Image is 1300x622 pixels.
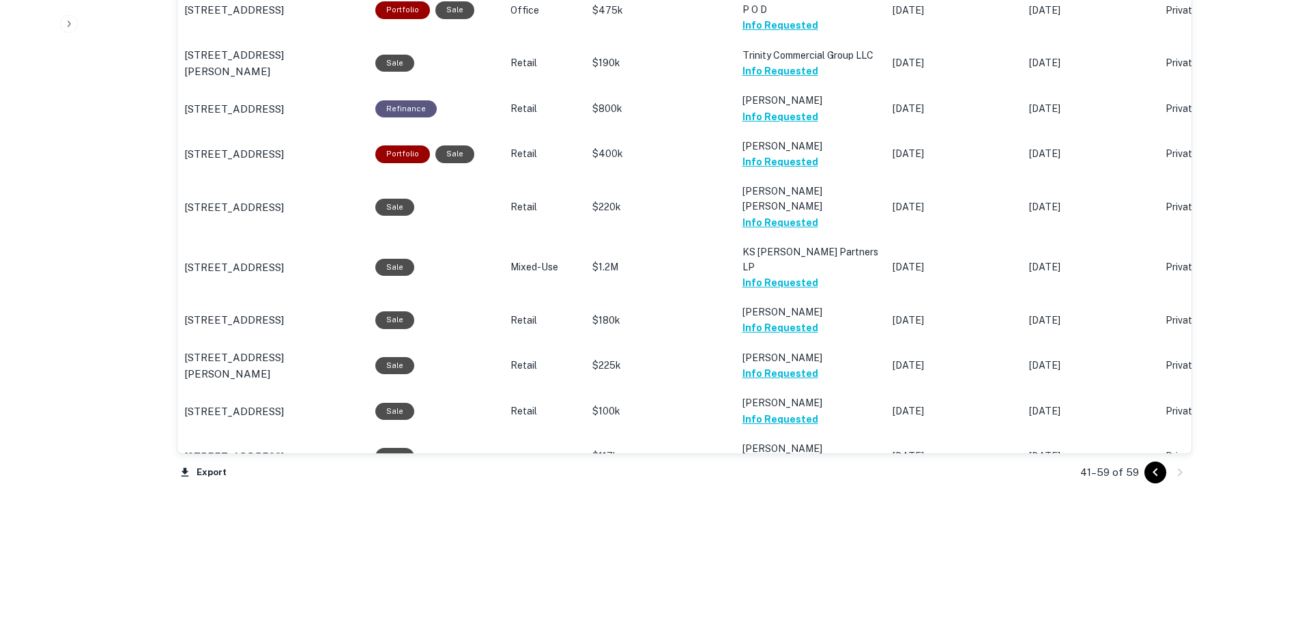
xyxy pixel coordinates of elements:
p: Private Money [1166,102,1275,116]
button: Info Requested [742,274,818,291]
p: Retail [510,313,579,328]
p: [PERSON_NAME] [PERSON_NAME] [742,184,879,214]
p: [DATE] [893,56,1015,70]
p: $100k [592,404,729,419]
a: [STREET_ADDRESS] [184,259,362,276]
p: [DATE] [1029,358,1152,373]
p: [PERSON_NAME] [742,350,879,365]
a: [STREET_ADDRESS] [184,146,362,162]
div: Sale [375,55,414,72]
p: Retail [510,147,579,161]
p: Retail [510,358,579,373]
button: Info Requested [742,320,818,336]
p: Retail [510,200,579,214]
p: [PERSON_NAME] [742,93,879,108]
p: [DATE] [893,404,1015,419]
p: $400k [592,147,729,161]
a: [STREET_ADDRESS] [184,199,362,216]
p: Office [510,3,579,18]
p: $225k [592,358,729,373]
p: Private Money [1166,260,1275,274]
a: [STREET_ADDRESS][PERSON_NAME] [184,350,362,382]
p: [STREET_ADDRESS] [184,312,284,328]
p: [DATE] [893,260,1015,274]
p: [DATE] [893,200,1015,214]
p: Private Money [1166,147,1275,161]
div: This is a portfolio loan with 2 properties [375,1,430,18]
p: $190k [592,56,729,70]
p: [DATE] [1029,56,1152,70]
p: [STREET_ADDRESS] [184,404,284,420]
p: Trinity Commercial Group LLC [742,48,879,63]
p: [DATE] [1029,260,1152,274]
div: Sale [435,1,474,18]
p: $475k [592,3,729,18]
p: [DATE] [893,3,1015,18]
button: Info Requested [742,154,818,170]
p: $117k [592,449,729,464]
p: Private Money [1166,3,1275,18]
p: Private Money [1166,404,1275,419]
button: Info Requested [742,17,818,33]
div: Sale [375,448,414,465]
p: $220k [592,200,729,214]
p: [STREET_ADDRESS] [184,259,284,276]
p: KS [PERSON_NAME] Partners LP [742,244,879,274]
a: [STREET_ADDRESS] [184,449,362,465]
p: [PERSON_NAME] [742,139,879,154]
a: [STREET_ADDRESS] [184,101,362,117]
div: Sale [375,259,414,276]
button: Info Requested [742,214,818,231]
p: [DATE] [1029,449,1152,464]
p: [STREET_ADDRESS] [184,199,284,216]
div: Sale [375,311,414,328]
p: [DATE] [893,147,1015,161]
p: 41–59 of 59 [1080,464,1139,481]
p: Private Money [1166,200,1275,214]
a: [STREET_ADDRESS][PERSON_NAME] [184,47,362,79]
p: [DATE] [1029,404,1152,419]
p: Private Money [1166,56,1275,70]
p: [DATE] [1029,147,1152,161]
p: [DATE] [1029,102,1152,116]
p: [STREET_ADDRESS] [184,146,284,162]
p: Private Money [1166,313,1275,328]
p: [STREET_ADDRESS] [184,2,284,18]
a: [STREET_ADDRESS] [184,404,362,420]
p: [DATE] [893,102,1015,116]
p: [PERSON_NAME] [742,441,879,456]
p: [PERSON_NAME] [742,305,879,320]
p: [DATE] [893,313,1015,328]
div: This is a portfolio loan with 2 properties [375,145,430,162]
p: [DATE] [893,358,1015,373]
p: $1.2M [592,260,729,274]
button: Go to previous page [1144,462,1166,483]
div: Sale [375,357,414,374]
button: Export [177,462,230,483]
p: $180k [592,313,729,328]
p: [STREET_ADDRESS] [184,101,284,117]
p: Retail [510,404,579,419]
div: Sale [435,145,474,162]
p: [STREET_ADDRESS] [184,449,284,465]
div: Sale [375,199,414,216]
button: Info Requested [742,109,818,125]
div: Sale [375,403,414,420]
button: Info Requested [742,365,818,382]
p: Mixed-Use [510,260,579,274]
p: Private Money [1166,358,1275,373]
p: $800k [592,102,729,116]
a: [STREET_ADDRESS] [184,312,362,328]
a: [STREET_ADDRESS] [184,2,362,18]
p: [DATE] [1029,3,1152,18]
p: Retail [510,56,579,70]
p: [PERSON_NAME] [742,395,879,410]
p: Retail [510,102,579,116]
p: [DATE] [893,449,1015,464]
button: Info Requested [742,411,818,427]
p: [DATE] [1029,200,1152,214]
iframe: Chat Widget [1232,513,1300,578]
